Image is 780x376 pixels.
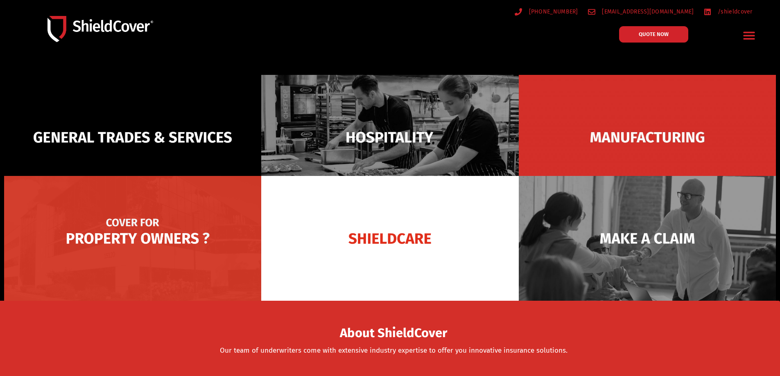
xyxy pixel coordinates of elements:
a: Our team of underwriters come with extensive industry expertise to offer you innovative insurance... [220,346,567,355]
span: About ShieldCover [340,328,447,338]
span: [EMAIL_ADDRESS][DOMAIN_NAME] [600,7,694,17]
a: QUOTE NOW [619,26,688,43]
span: [PHONE_NUMBER] [527,7,578,17]
a: [EMAIL_ADDRESS][DOMAIN_NAME] [588,7,694,17]
img: Shield-Cover-Underwriting-Australia-logo-full [47,16,153,42]
a: About ShieldCover [340,331,447,339]
a: [PHONE_NUMBER] [515,7,578,17]
span: /shieldcover [716,7,753,17]
a: /shieldcover [704,7,753,17]
span: QUOTE NOW [639,32,669,37]
div: Menu Toggle [740,26,759,45]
